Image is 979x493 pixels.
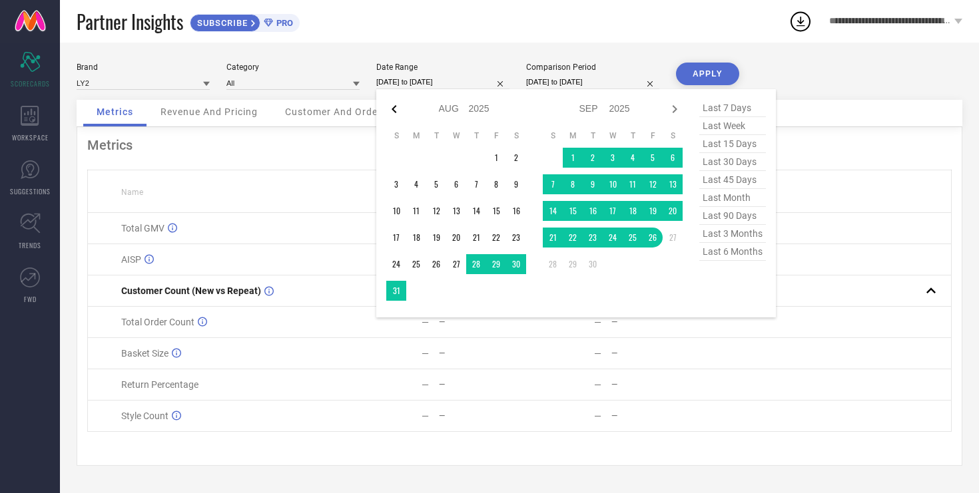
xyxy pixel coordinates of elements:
[12,132,49,142] span: WORKSPACE
[19,240,41,250] span: TRENDS
[121,348,168,359] span: Basket Size
[663,130,683,141] th: Saturday
[97,106,133,117] span: Metrics
[121,379,198,390] span: Return Percentage
[406,228,426,247] td: Mon Aug 18 2025
[699,189,766,207] span: last month
[439,411,519,420] div: —
[594,348,601,359] div: —
[486,201,506,221] td: Fri Aug 15 2025
[386,174,406,194] td: Sun Aug 03 2025
[190,11,300,32] a: SUBSCRIBEPRO
[466,254,486,274] td: Thu Aug 28 2025
[563,174,583,194] td: Mon Sep 08 2025
[190,18,251,28] span: SUBSCRIBE
[386,228,406,247] td: Sun Aug 17 2025
[406,174,426,194] td: Mon Aug 04 2025
[386,101,402,117] div: Previous month
[526,75,659,89] input: Select comparison period
[663,174,683,194] td: Sat Sep 13 2025
[386,130,406,141] th: Sunday
[161,106,258,117] span: Revenue And Pricing
[563,201,583,221] td: Mon Sep 15 2025
[543,174,563,194] td: Sun Sep 07 2025
[439,317,519,327] div: —
[603,130,623,141] th: Wednesday
[611,349,691,358] div: —
[486,254,506,274] td: Fri Aug 29 2025
[11,79,50,88] span: SCORECARDS
[699,117,766,135] span: last week
[486,228,506,247] td: Fri Aug 22 2025
[376,63,509,72] div: Date Range
[563,148,583,168] td: Mon Sep 01 2025
[426,228,446,247] td: Tue Aug 19 2025
[406,201,426,221] td: Mon Aug 11 2025
[583,148,603,168] td: Tue Sep 02 2025
[506,174,526,194] td: Sat Aug 09 2025
[446,228,466,247] td: Wed Aug 20 2025
[422,348,429,359] div: —
[386,254,406,274] td: Sun Aug 24 2025
[24,294,37,304] span: FWD
[594,379,601,390] div: —
[789,9,813,33] div: Open download list
[506,228,526,247] td: Sat Aug 23 2025
[426,174,446,194] td: Tue Aug 05 2025
[273,18,293,28] span: PRO
[699,135,766,153] span: last 15 days
[583,174,603,194] td: Tue Sep 09 2025
[439,380,519,389] div: —
[77,8,183,35] span: Partner Insights
[543,228,563,247] td: Sun Sep 21 2025
[594,411,601,421] div: —
[699,243,766,261] span: last 6 months
[506,130,526,141] th: Saturday
[121,285,261,296] span: Customer Count (New vs Repeat)
[386,281,406,301] td: Sun Aug 31 2025
[406,130,426,141] th: Monday
[87,137,952,153] div: Metrics
[643,228,663,247] td: Fri Sep 26 2025
[426,201,446,221] td: Tue Aug 12 2025
[643,174,663,194] td: Fri Sep 12 2025
[623,148,643,168] td: Thu Sep 04 2025
[583,254,603,274] td: Tue Sep 30 2025
[121,411,168,421] span: Style Count
[422,411,429,421] div: —
[663,148,683,168] td: Sat Sep 06 2025
[623,201,643,221] td: Thu Sep 18 2025
[121,254,141,265] span: AISP
[643,148,663,168] td: Fri Sep 05 2025
[543,254,563,274] td: Sun Sep 28 2025
[699,225,766,243] span: last 3 months
[611,380,691,389] div: —
[594,317,601,327] div: —
[611,411,691,420] div: —
[446,174,466,194] td: Wed Aug 06 2025
[543,201,563,221] td: Sun Sep 14 2025
[643,201,663,221] td: Fri Sep 19 2025
[583,201,603,221] td: Tue Sep 16 2025
[583,130,603,141] th: Tuesday
[603,201,623,221] td: Wed Sep 17 2025
[285,106,387,117] span: Customer And Orders
[623,228,643,247] td: Thu Sep 25 2025
[10,186,51,196] span: SUGGESTIONS
[376,75,509,89] input: Select date range
[466,130,486,141] th: Thursday
[121,188,143,197] span: Name
[486,174,506,194] td: Fri Aug 08 2025
[563,254,583,274] td: Mon Sep 29 2025
[466,201,486,221] td: Thu Aug 14 2025
[466,174,486,194] td: Thu Aug 07 2025
[446,130,466,141] th: Wednesday
[386,201,406,221] td: Sun Aug 10 2025
[667,101,683,117] div: Next month
[676,63,739,85] button: APPLY
[506,201,526,221] td: Sat Aug 16 2025
[486,130,506,141] th: Friday
[506,148,526,168] td: Sat Aug 02 2025
[506,254,526,274] td: Sat Aug 30 2025
[526,63,659,72] div: Comparison Period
